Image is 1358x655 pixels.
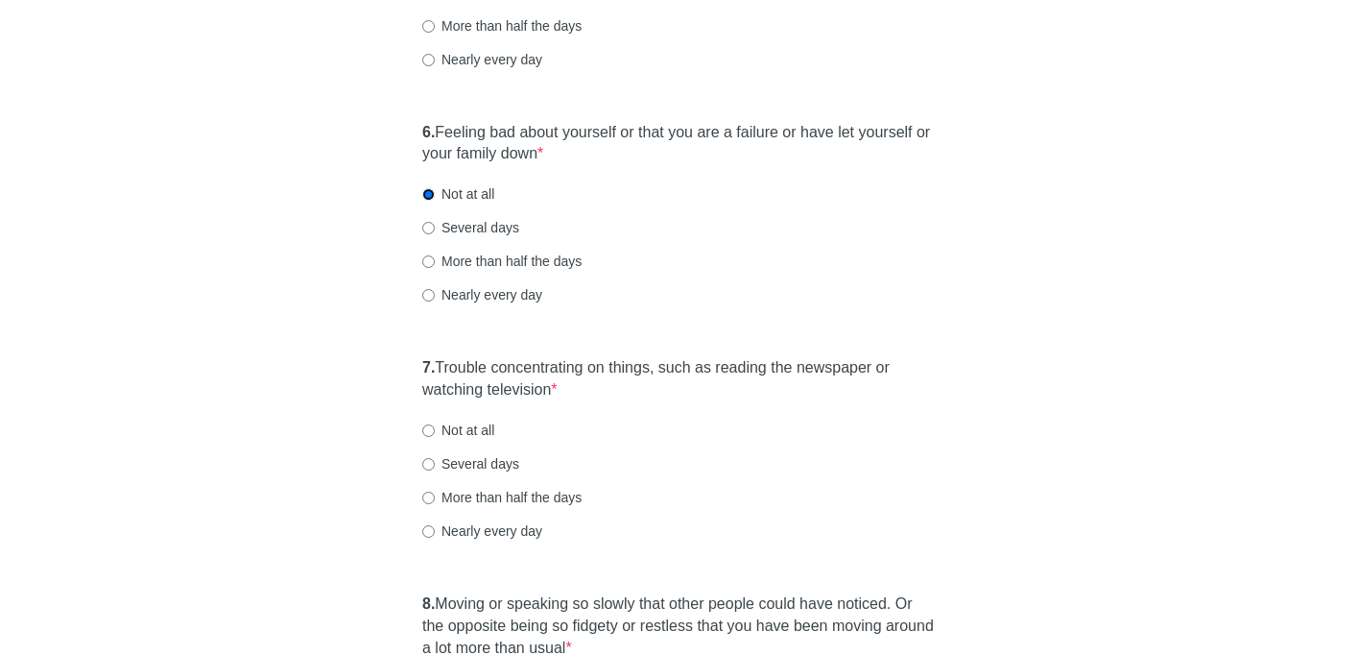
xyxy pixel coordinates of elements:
[422,425,435,437] input: Not at all
[422,50,542,69] label: Nearly every day
[422,595,435,612] strong: 8.
[422,188,435,201] input: Not at all
[422,285,542,304] label: Nearly every day
[422,255,435,268] input: More than half the days
[422,454,519,473] label: Several days
[422,488,582,507] label: More than half the days
[422,458,435,471] input: Several days
[422,124,435,140] strong: 6.
[422,359,435,376] strong: 7.
[422,252,582,271] label: More than half the days
[422,222,435,234] input: Several days
[422,122,936,166] label: Feeling bad about yourself or that you are a failure or have let yourself or your family down
[422,218,519,237] label: Several days
[422,522,542,541] label: Nearly every day
[422,16,582,36] label: More than half the days
[422,289,435,302] input: Nearly every day
[422,492,435,504] input: More than half the days
[422,357,936,401] label: Trouble concentrating on things, such as reading the newspaper or watching television
[422,20,435,33] input: More than half the days
[422,421,494,440] label: Not at all
[422,184,494,204] label: Not at all
[422,525,435,538] input: Nearly every day
[422,54,435,66] input: Nearly every day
